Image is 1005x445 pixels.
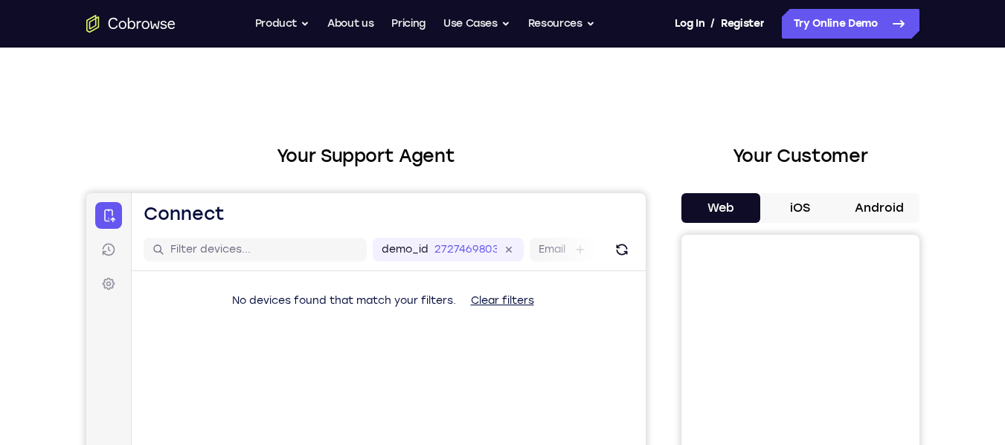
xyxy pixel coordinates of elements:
[840,193,919,223] button: Android
[675,9,704,39] a: Log In
[721,9,764,39] a: Register
[760,193,840,223] button: iOS
[681,193,761,223] button: Web
[86,143,646,169] h2: Your Support Agent
[391,9,426,39] a: Pricing
[681,143,919,169] h2: Your Customer
[255,9,310,39] button: Product
[782,9,919,39] a: Try Online Demo
[710,15,715,33] span: /
[327,9,373,39] a: About us
[443,9,510,39] button: Use Cases
[528,9,595,39] button: Resources
[86,15,176,33] a: Go to the home page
